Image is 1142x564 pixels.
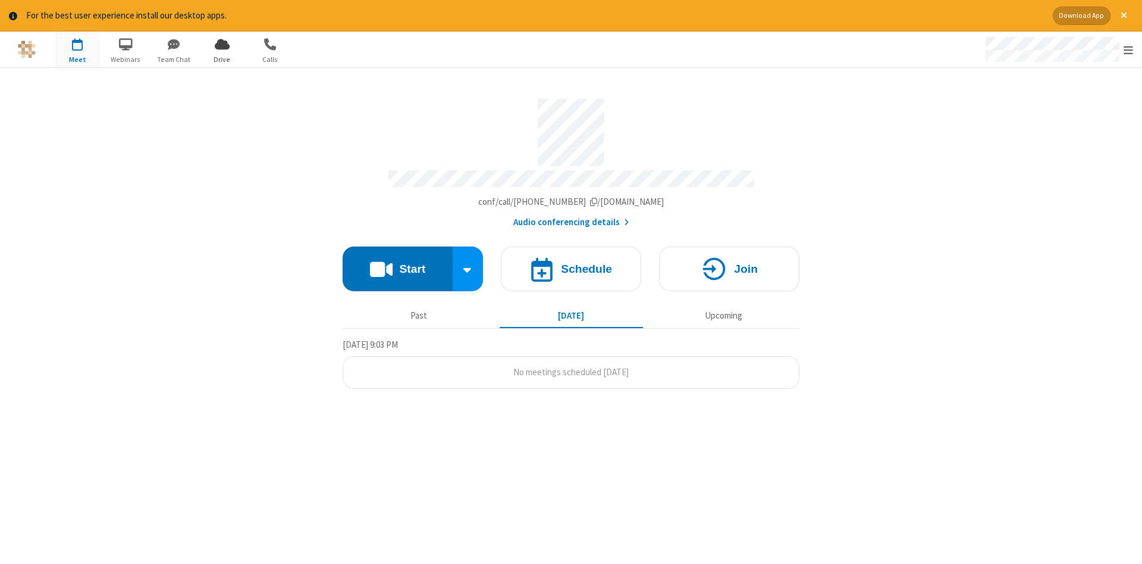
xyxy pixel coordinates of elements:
button: Past [347,305,491,328]
button: Download App [1053,7,1110,25]
span: Copy my meeting room link [478,196,664,207]
button: Close alert [1115,7,1133,25]
button: Audio conferencing details [513,216,629,229]
span: Team Chat [152,54,196,65]
span: Meet [55,54,100,65]
button: Logo [4,32,49,67]
h4: Join [734,263,758,275]
img: QA Selenium DO NOT DELETE OR CHANGE [18,40,36,58]
div: Open menu [974,32,1142,67]
span: Webinars [103,54,148,65]
section: Account details [343,90,799,229]
button: Join [659,247,799,291]
button: [DATE] [500,305,643,328]
button: Start [343,247,453,291]
button: Copy my meeting room linkCopy my meeting room link [478,195,664,209]
section: Today's Meetings [343,338,799,389]
span: [DATE] 9:03 PM [343,339,398,350]
button: Schedule [501,247,641,291]
span: Calls [248,54,293,65]
h4: Schedule [561,263,612,275]
div: Start conference options [453,247,484,291]
div: For the best user experience install our desktop apps. [26,9,1044,23]
button: Upcoming [652,305,795,328]
h4: Start [399,263,425,275]
span: No meetings scheduled [DATE] [513,366,629,378]
span: Drive [200,54,244,65]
